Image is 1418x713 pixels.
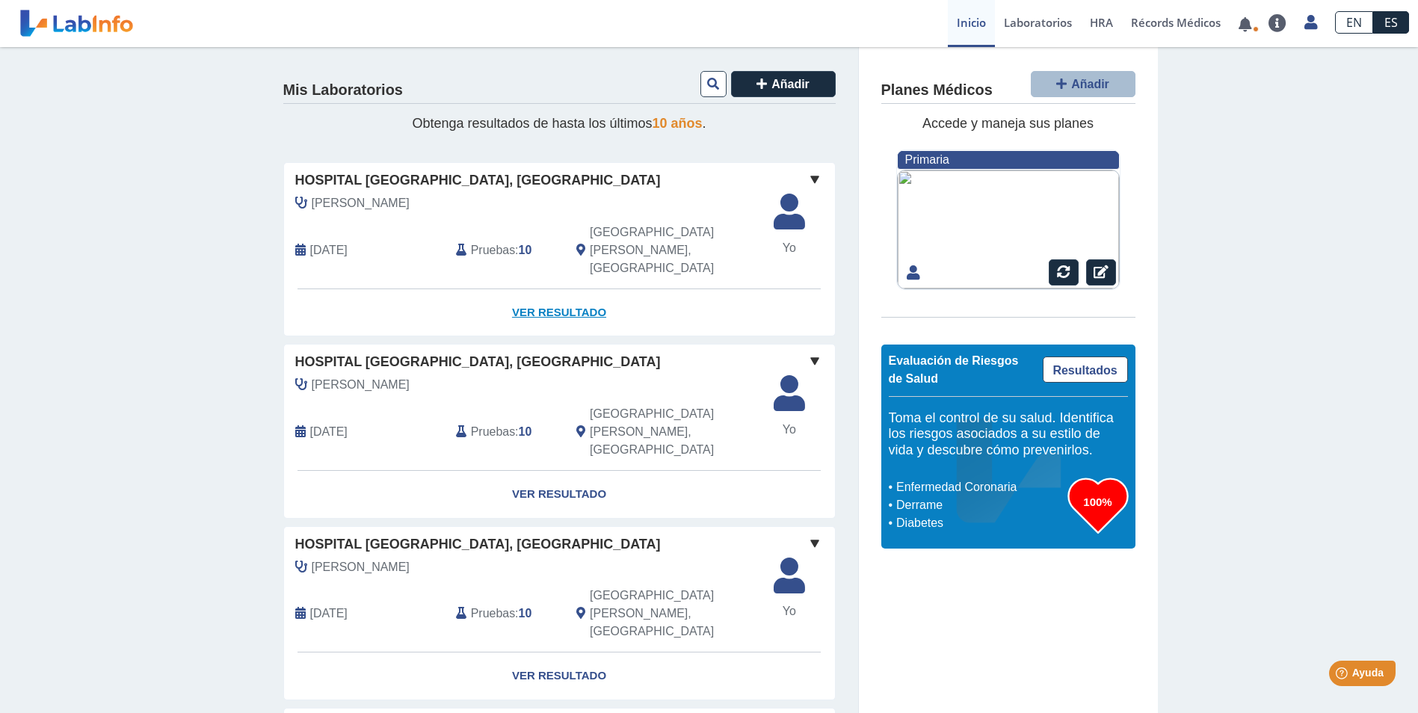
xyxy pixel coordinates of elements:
span: Yo [765,421,814,439]
b: 10 [519,425,532,438]
div: : [445,223,565,277]
span: Obtenga resultados de hasta los últimos . [412,116,706,131]
button: Añadir [1031,71,1135,97]
span: Accede y maneja sus planes [922,116,1094,131]
span: Rodriguez Escudero, Jose [312,194,410,212]
div: : [445,587,565,641]
span: Yo [765,239,814,257]
span: Yo [765,602,814,620]
span: Pruebas [471,605,515,623]
span: HRA [1090,15,1113,30]
span: Hospital [GEOGRAPHIC_DATA], [GEOGRAPHIC_DATA] [295,534,661,555]
div: : [445,405,565,459]
span: Pruebas [471,241,515,259]
span: 2025-10-10 [310,241,348,259]
span: San Juan, PR [590,405,755,459]
a: EN [1335,11,1373,34]
li: Enfermedad Coronaria [893,478,1068,496]
h5: Toma el control de su salud. Identifica los riesgos asociados a su estilo de vida y descubre cómo... [889,410,1128,459]
h4: Planes Médicos [881,81,993,99]
span: Añadir [1071,78,1109,90]
span: 10 años [653,116,703,131]
button: Añadir [731,71,836,97]
a: Ver Resultado [284,652,835,700]
span: Primaria [905,153,949,166]
h4: Mis Laboratorios [283,81,403,99]
span: Añadir [771,78,810,90]
h3: 100% [1068,493,1128,511]
span: Hospital [GEOGRAPHIC_DATA], [GEOGRAPHIC_DATA] [295,352,661,372]
span: Rodriguez Escudero, Jose [312,558,410,576]
span: Rodriguez Escudero, Jose [312,376,410,394]
a: Resultados [1043,356,1128,383]
span: San Juan, PR [590,223,755,277]
span: San Juan, PR [590,587,755,641]
span: Hospital [GEOGRAPHIC_DATA], [GEOGRAPHIC_DATA] [295,170,661,191]
b: 10 [519,607,532,620]
span: Evaluación de Riesgos de Salud [889,354,1019,385]
a: ES [1373,11,1409,34]
iframe: Help widget launcher [1285,655,1402,697]
span: Pruebas [471,423,515,441]
span: 2025-08-08 [310,605,348,623]
li: Derrame [893,496,1068,514]
li: Diabetes [893,514,1068,532]
a: Ver Resultado [284,289,835,336]
a: Ver Resultado [284,471,835,518]
span: 2025-09-29 [310,423,348,441]
b: 10 [519,244,532,256]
